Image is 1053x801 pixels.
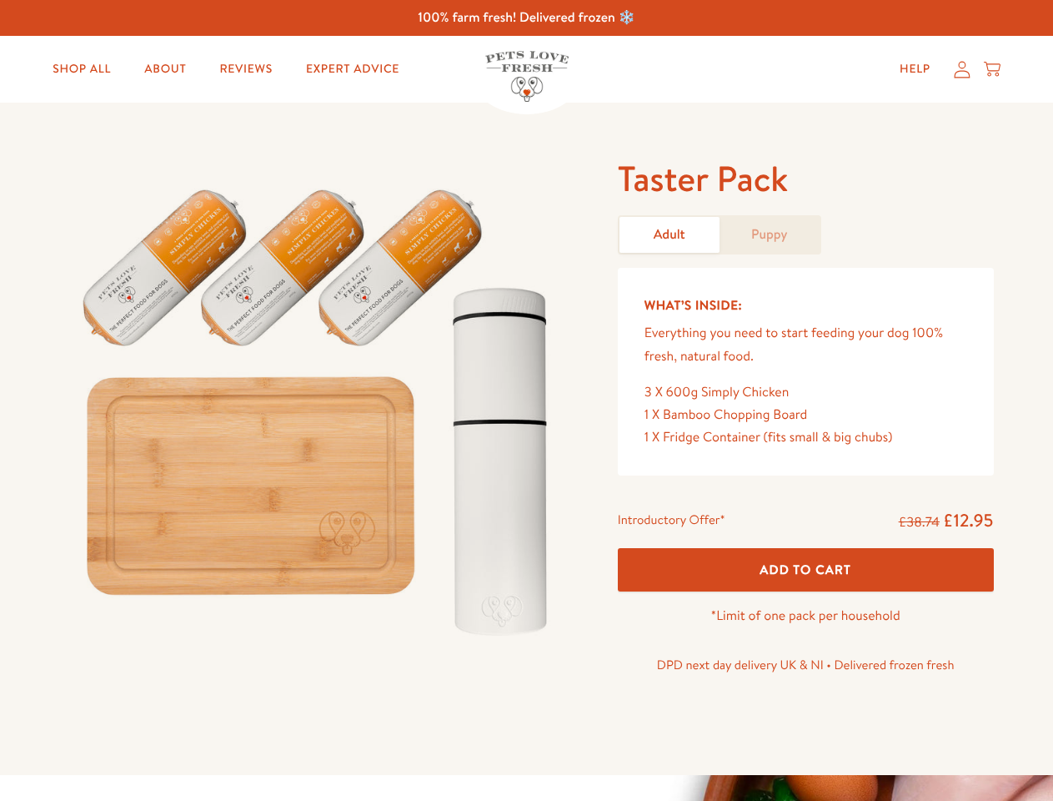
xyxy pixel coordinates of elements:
div: 1 X Fridge Container (fits small & big chubs) [644,426,967,449]
a: Shop All [39,53,124,86]
s: £38.74 [899,513,940,531]
span: 1 X Bamboo Chopping Board [644,406,808,424]
span: Add To Cart [760,561,851,578]
a: About [131,53,199,86]
p: Everything you need to start feeding your dog 100% fresh, natural food. [644,322,967,367]
div: 3 X 600g Simply Chicken [644,381,967,404]
span: £12.95 [943,508,994,532]
a: Puppy [720,217,820,253]
a: Adult [619,217,720,253]
a: Reviews [206,53,285,86]
a: Help [886,53,944,86]
a: Expert Advice [293,53,413,86]
div: Introductory Offer* [618,509,725,534]
button: Add To Cart [618,548,994,592]
h1: Taster Pack [618,156,994,202]
h5: What’s Inside: [644,295,967,316]
p: *Limit of one pack per household [618,605,994,627]
img: Pets Love Fresh [485,51,569,102]
p: DPD next day delivery UK & NI • Delivered frozen fresh [618,654,994,676]
img: Taster Pack - Adult [60,156,578,653]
